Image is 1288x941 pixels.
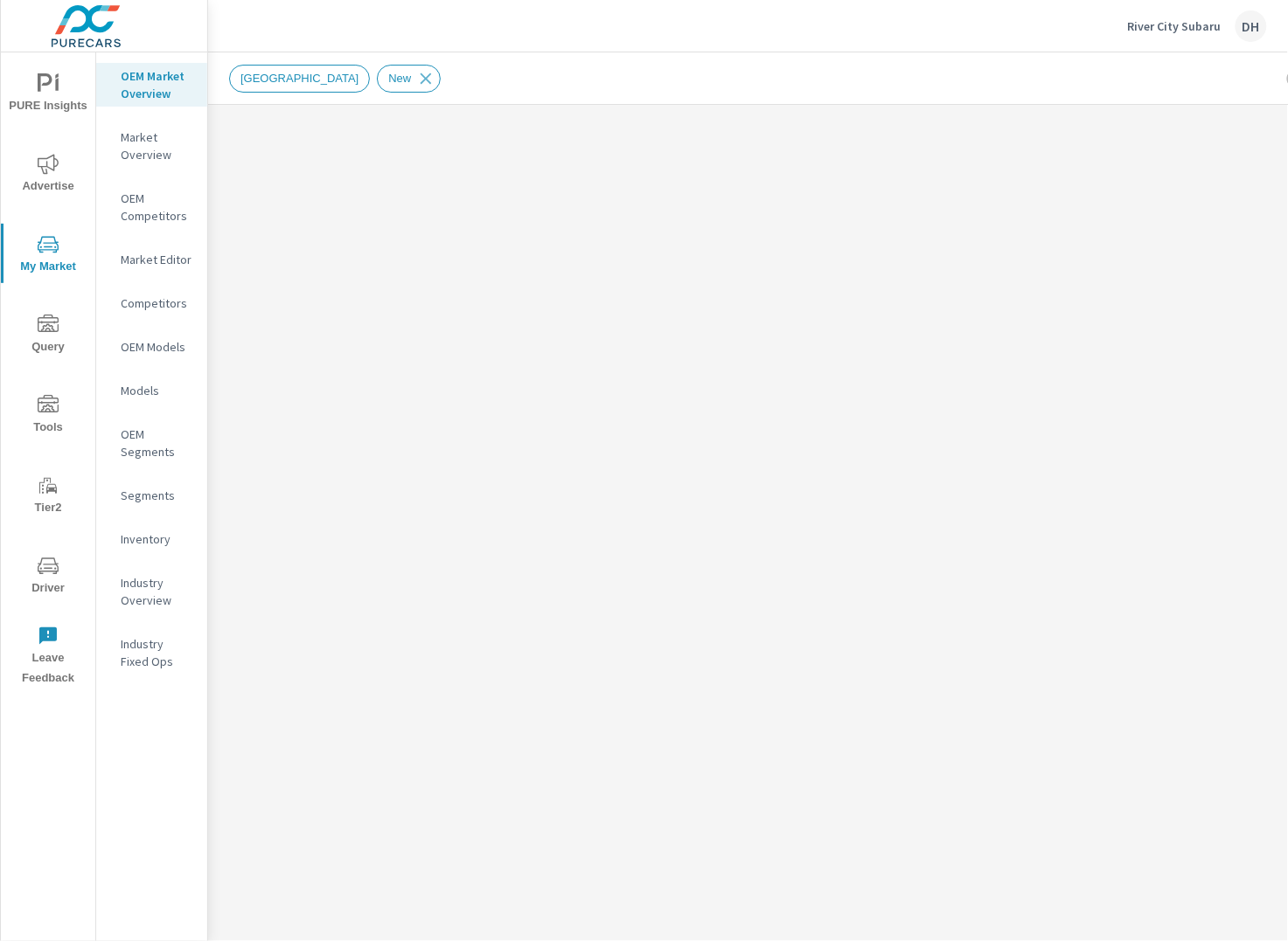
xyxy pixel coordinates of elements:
[96,526,207,552] div: Inventory
[121,635,193,670] p: Industry Fixed Ops
[121,530,193,548] p: Inventory
[6,234,90,277] span: My Market
[377,65,441,93] div: New
[96,421,207,465] div: OEM Segments
[6,73,90,116] span: PURE Insights
[1236,10,1267,42] div: DH
[96,124,207,168] div: Market Overview
[96,570,207,613] div: Industry Overview
[6,556,90,599] span: Driver
[121,190,193,225] p: OEM Competitors
[230,72,369,85] span: [GEOGRAPHIC_DATA]
[121,251,193,268] p: Market Editor
[6,154,90,197] span: Advertise
[121,382,193,399] p: Models
[6,626,90,688] span: Leave Feedback
[121,67,193,102] p: OEM Market Overview
[96,290,207,316] div: Competitors
[1,52,95,695] div: nav menu
[96,246,207,273] div: Market Editor
[96,482,207,509] div: Segments
[121,338,193,356] p: OEM Models
[121,574,193,609] p: Industry Overview
[6,395,90,438] span: Tools
[96,631,207,675] div: Industry Fixed Ops
[6,315,90,357] span: Query
[6,475,90,518] span: Tier2
[96,334,207,360] div: OEM Models
[1128,18,1222,34] p: River City Subaru
[121,487,193,504] p: Segments
[121,128,193,163] p: Market Overview
[121,294,193,312] p: Competitors
[96,185,207,229] div: OEM Competitors
[96,63,207,107] div: OEM Market Overview
[121,426,193,460] p: OEM Segments
[378,72,421,85] span: New
[96,377,207,404] div: Models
